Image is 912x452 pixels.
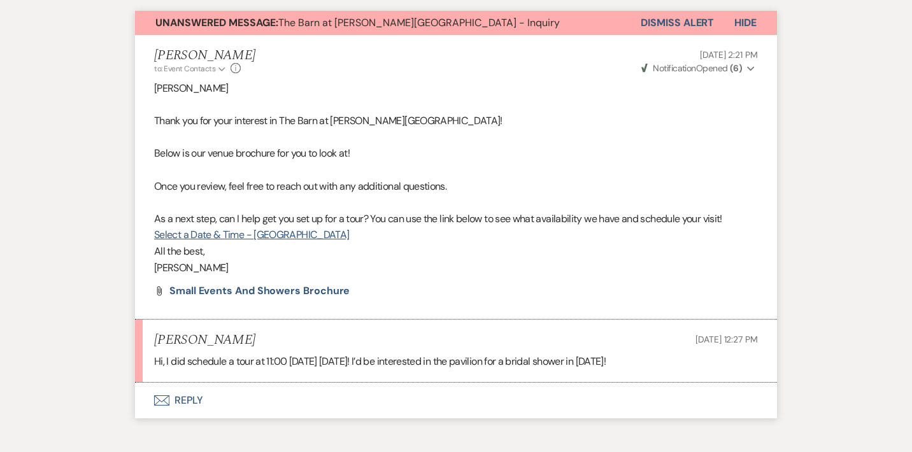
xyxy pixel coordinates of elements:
[155,16,560,29] span: The Barn at [PERSON_NAME][GEOGRAPHIC_DATA] - Inquiry
[154,332,255,348] h5: [PERSON_NAME]
[154,145,758,162] p: Below is our venue brochure for you to look at!
[641,11,714,35] button: Dismiss Alert
[653,62,695,74] span: Notification
[700,49,758,60] span: [DATE] 2:21 PM
[154,260,758,276] p: [PERSON_NAME]
[154,114,502,127] span: Thank you for your interest in The Barn at [PERSON_NAME][GEOGRAPHIC_DATA]!
[154,80,758,97] p: [PERSON_NAME]
[730,62,742,74] strong: ( 6 )
[135,11,641,35] button: Unanswered Message:The Barn at [PERSON_NAME][GEOGRAPHIC_DATA] - Inquiry
[154,64,215,74] span: to: Event Contacts
[154,63,227,74] button: to: Event Contacts
[154,244,205,258] span: All the best,
[135,383,777,418] button: Reply
[639,62,758,75] button: NotificationOpened (6)
[734,16,757,29] span: Hide
[154,212,722,225] span: As a next step, can I help get you set up for a tour? You can use the link below to see what avai...
[695,334,758,345] span: [DATE] 12:27 PM
[714,11,777,35] button: Hide
[169,286,350,296] a: Small Events and Showers Brochure
[154,48,255,64] h5: [PERSON_NAME]
[154,228,349,241] a: Select a Date & Time - [GEOGRAPHIC_DATA]
[154,353,758,370] p: Hi, I did schedule a tour at 11:00 [DATE] [DATE]! I’d be interested in the pavilion for a bridal ...
[155,16,278,29] strong: Unanswered Message:
[169,284,350,297] span: Small Events and Showers Brochure
[641,62,742,74] span: Opened
[154,180,446,193] span: Once you review, feel free to reach out with any additional questions.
